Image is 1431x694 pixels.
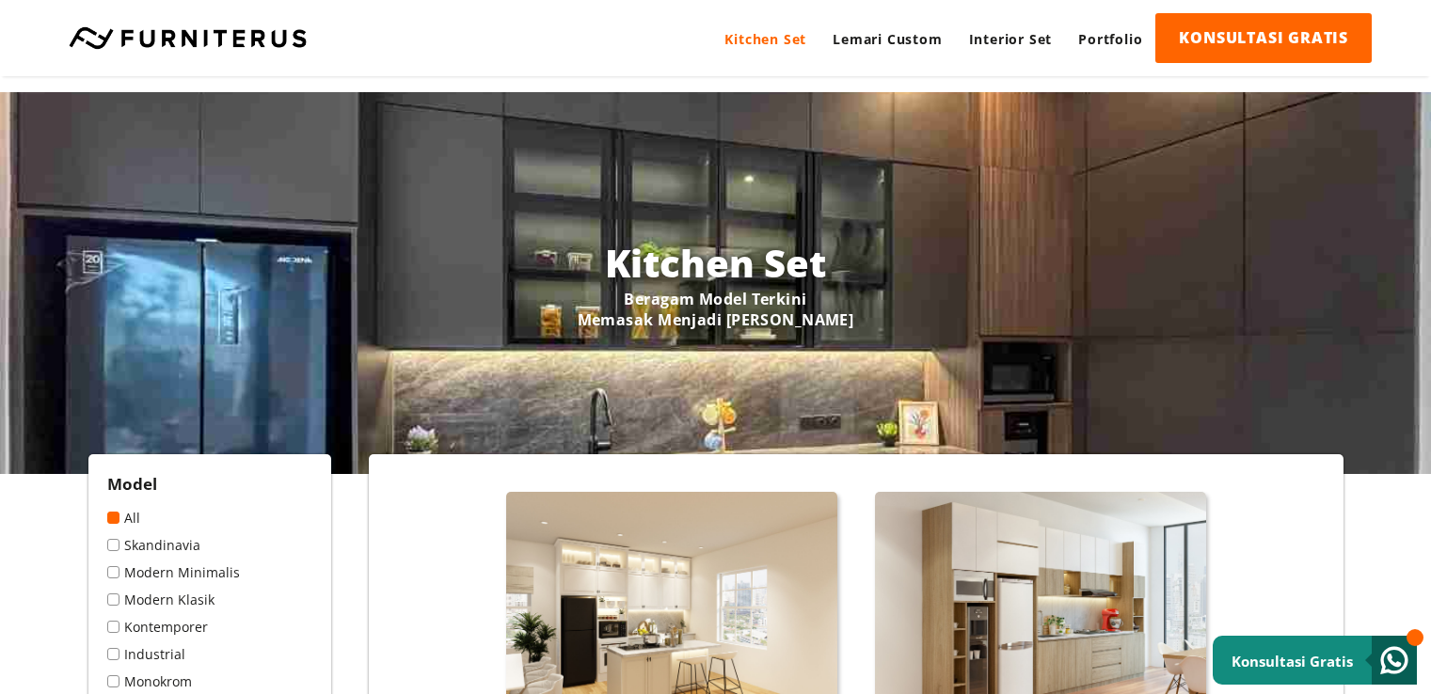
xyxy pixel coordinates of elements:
a: Modern Klasik [107,591,312,608]
h2: Model [107,473,312,495]
a: Industrial [107,645,312,663]
a: Konsultasi Gratis [1213,636,1417,685]
a: Kitchen Set [711,13,819,65]
a: Kontemporer [107,618,312,636]
a: Skandinavia [107,536,312,554]
p: Beragam Model Terkini Memasak Menjadi [PERSON_NAME] [192,288,1240,329]
a: Modern Minimalis [107,563,312,581]
h1: Kitchen Set [192,236,1240,288]
a: Portfolio [1065,13,1155,65]
a: KONSULTASI GRATIS [1155,13,1372,63]
a: Interior Set [956,13,1066,65]
small: Konsultasi Gratis [1232,652,1353,670]
a: Monokrom [107,672,312,690]
a: Lemari Custom [819,13,955,65]
a: All [107,509,312,527]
